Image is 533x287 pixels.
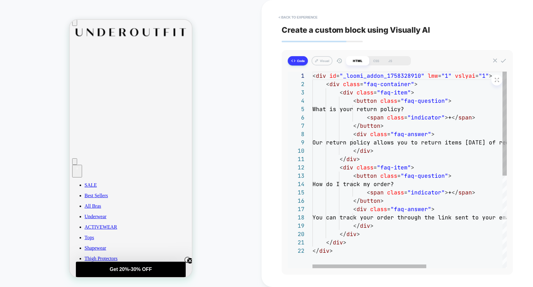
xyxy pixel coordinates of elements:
div: 20 [288,230,304,238]
div: 3 [288,88,304,97]
span: "indicator" [407,189,445,196]
div: 1 [288,72,304,80]
span: div [316,72,326,79]
div: 7 [288,122,304,130]
div: 21 [288,238,304,247]
span: lmw [428,72,438,79]
p: Shapewear [15,226,120,231]
div: 4 [288,97,304,105]
span: "1" [441,72,452,79]
span: > [370,147,374,154]
span: vslyai [455,72,475,79]
span: How do I track my order? [312,181,394,188]
span: > [411,164,414,171]
span: < [353,97,357,104]
span: > [329,247,333,254]
span: class [380,172,397,179]
span: </ [452,114,458,121]
div: 9 [288,138,304,147]
button: < Back to experience [275,12,320,22]
span: What is your return policy? [312,106,404,113]
p: SALE [15,163,120,168]
span: span [458,189,472,196]
p: Best Sellers [15,173,120,179]
span: You can track your order through t [312,214,428,221]
span: "faq-answer" [390,131,431,138]
span: button [357,97,377,104]
span: "faq-answer" [390,206,431,213]
button: Code [288,56,308,65]
span: div [360,147,370,154]
span: class [357,89,374,96]
span: class [387,189,404,196]
span: > [472,189,475,196]
span: </ [353,122,360,129]
div: Get 20%-30% OFFClose teaser [6,242,116,257]
p: All Bras [15,184,120,189]
span: = [360,81,363,88]
span: div [360,222,370,229]
span: < [367,189,370,196]
div: 2 [288,80,304,88]
span: = [475,72,479,79]
span: = [374,164,377,171]
a: Thigh Protectors [15,236,120,242]
a: Go to homepage [2,15,120,20]
div: 15 [288,188,304,197]
span: + [448,114,452,121]
span: = [336,72,340,79]
span: </ [340,231,346,238]
span: < [312,72,316,79]
div: HTML [346,56,369,65]
span: > [357,156,360,163]
div: 14 [288,180,304,188]
span: "faq-item" [377,89,411,96]
span: > [489,72,492,79]
span: div [333,239,343,246]
a: Go to account page [2,133,120,138]
div: 8 [288,130,304,138]
div: 10 [288,147,304,155]
span: "faq-item" [377,164,411,171]
div: 17 [288,205,304,213]
span: class [380,97,397,104]
span: > [370,222,374,229]
a: ACTIVEWEAR [15,205,120,210]
span: < [353,131,357,138]
span: class [370,131,387,138]
span: = [397,97,401,104]
span: "faq-question" [401,172,448,179]
span: class [343,81,360,88]
div: CSS [369,56,383,65]
span: = [438,72,441,79]
span: class [370,206,387,213]
span: = [374,89,377,96]
div: 2 [4,145,10,151]
span: span [370,189,384,196]
span: + [448,189,452,196]
span: div [346,231,357,238]
span: "1" [479,72,489,79]
span: class [387,114,404,121]
div: 6 [288,113,304,122]
span: </ [312,247,319,254]
span: </ [452,189,458,196]
span: = [397,172,401,179]
span: > [445,189,448,196]
button: Close teaser [115,237,121,243]
p: Tops [15,215,120,221]
span: > [357,231,360,238]
span: > [343,239,346,246]
span: > [431,206,435,213]
span: div [319,247,329,254]
span: button [357,172,377,179]
span: button [360,197,380,204]
div: 13 [288,172,304,180]
span: > [380,122,384,129]
a: Underwear [15,194,120,200]
span: span [458,114,472,121]
span: </ [340,156,346,163]
div: JS [383,56,397,65]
